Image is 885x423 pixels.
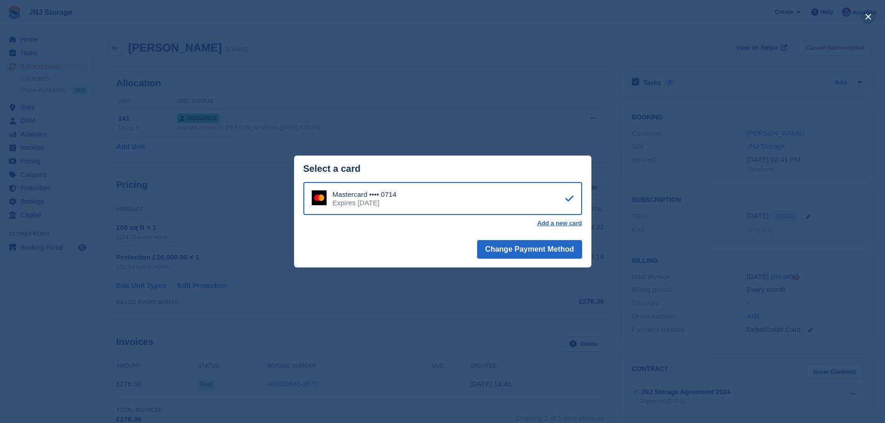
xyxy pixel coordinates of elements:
button: Change Payment Method [477,240,582,259]
img: Mastercard Logo [312,190,327,205]
div: Expires [DATE] [333,199,397,207]
button: close [861,9,876,24]
div: Select a card [303,163,582,174]
a: Add a new card [537,220,582,227]
div: Mastercard •••• 0714 [333,190,397,199]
